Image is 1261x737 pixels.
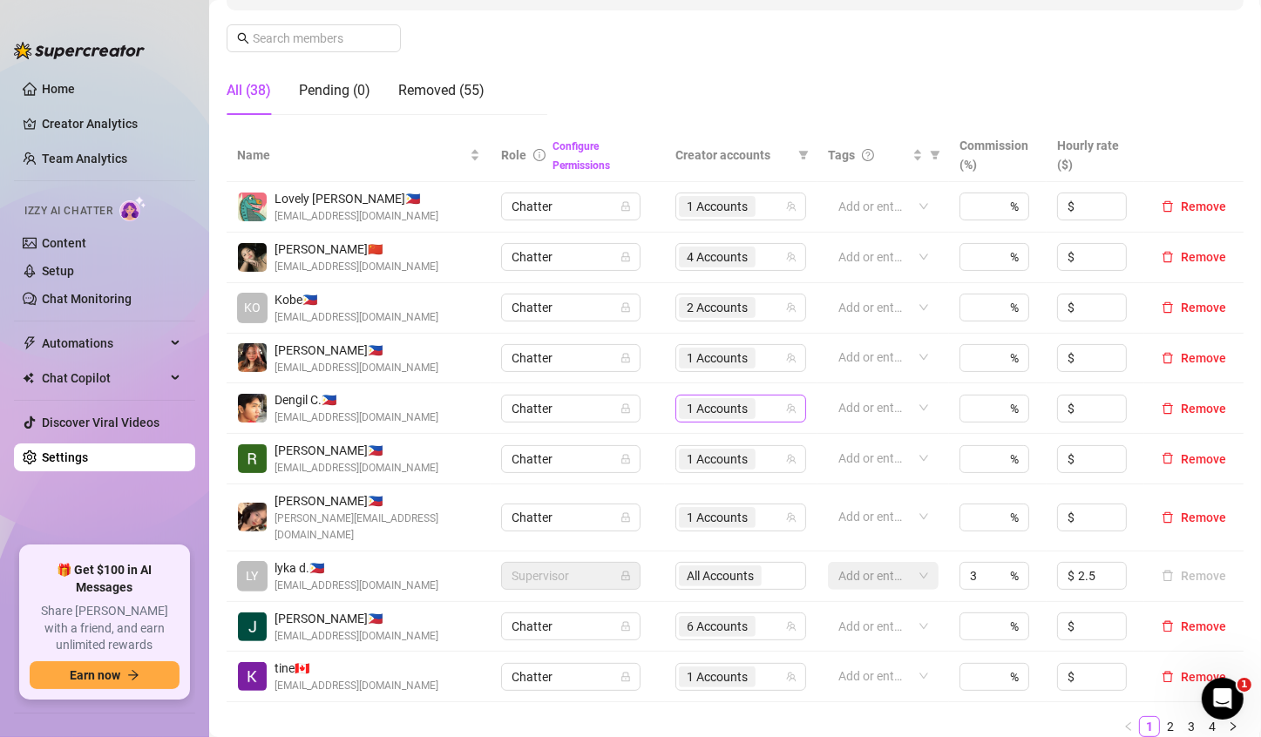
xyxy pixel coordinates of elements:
a: Creator Analytics [42,110,181,138]
span: Remove [1181,619,1226,633]
span: 1 Accounts [679,666,756,687]
span: Role [501,148,526,162]
span: [EMAIL_ADDRESS][DOMAIN_NAME] [275,460,438,477]
span: Creator accounts [675,145,791,165]
span: [EMAIL_ADDRESS][DOMAIN_NAME] [275,628,438,645]
span: [PERSON_NAME] 🇨🇳 [275,240,438,259]
button: Remove [1155,398,1233,419]
span: right [1228,721,1238,732]
a: Home [42,82,75,96]
button: Remove [1155,565,1233,586]
span: Chatter [512,345,630,371]
span: Chatter [512,613,630,639]
button: Remove [1155,666,1233,687]
a: 1 [1140,717,1159,736]
span: 🎁 Get $100 in AI Messages [30,562,180,596]
span: KO [244,298,261,317]
span: team [786,512,797,523]
span: arrow-right [127,669,139,681]
span: Remove [1181,301,1226,314]
span: team [786,403,797,414]
img: Riza Joy Barrera [238,444,267,473]
button: Earn nowarrow-right [30,661,180,689]
span: 1 Accounts [687,197,748,216]
input: Search members [253,29,376,48]
span: 1 Accounts [687,399,748,418]
span: 2 Accounts [679,297,756,318]
span: delete [1162,511,1174,524]
span: Chatter [512,244,630,270]
span: [EMAIL_ADDRESS][DOMAIN_NAME] [275,309,438,326]
span: lock [620,454,631,464]
th: Name [227,129,491,182]
img: Jai Mata [238,612,267,641]
iframe: Intercom live chat [1202,678,1244,720]
span: 1 Accounts [679,449,756,470]
span: filter [930,150,940,160]
span: tine 🇨🇦 [275,659,438,678]
a: Configure Permissions [553,140,610,172]
span: Chatter [512,294,630,321]
span: filter [798,150,809,160]
span: delete [1162,452,1174,464]
span: lock [620,353,631,363]
img: AI Chatter [119,196,146,221]
span: Dengil C. 🇵🇭 [275,390,438,409]
span: Supervisor [512,563,630,589]
button: Remove [1155,297,1233,318]
span: delete [1162,402,1174,415]
li: Next Page [1223,716,1244,737]
span: lock [620,201,631,212]
span: 4 Accounts [687,247,748,267]
span: question-circle [862,149,874,161]
span: delete [1162,352,1174,364]
span: left [1123,721,1134,732]
li: 1 [1139,716,1160,737]
span: 1 Accounts [679,348,756,368]
span: [PERSON_NAME] 🇵🇭 [275,609,438,628]
span: delete [1162,200,1174,213]
li: 2 [1160,716,1181,737]
span: lock [620,403,631,414]
span: [EMAIL_ADDRESS][DOMAIN_NAME] [275,578,438,594]
span: delete [1162,251,1174,263]
span: 1 Accounts [687,508,748,527]
span: 4 Accounts [679,247,756,267]
span: Chatter [512,446,630,472]
img: tine [238,662,267,691]
button: Remove [1155,196,1233,217]
button: Remove [1155,616,1233,637]
span: lock [620,302,631,313]
span: Chat Copilot [42,364,166,392]
div: Removed (55) [398,80,485,101]
span: Remove [1181,250,1226,264]
span: filter [795,142,812,168]
span: lock [620,512,631,523]
span: Chatter [512,193,630,220]
span: 6 Accounts [679,616,756,637]
a: 3 [1182,717,1201,736]
span: lock [620,672,631,682]
span: [EMAIL_ADDRESS][DOMAIN_NAME] [275,208,438,225]
div: Pending (0) [299,80,370,101]
img: Lovely Gablines [238,193,267,221]
a: Settings [42,450,88,464]
a: Content [42,236,86,250]
a: Discover Viral Videos [42,416,159,429]
span: delete [1162,671,1174,683]
span: lock [620,571,631,581]
span: [EMAIL_ADDRESS][DOMAIN_NAME] [275,259,438,275]
span: team [786,252,797,262]
span: 1 Accounts [679,507,756,528]
button: Remove [1155,449,1233,470]
img: Aliyah Espiritu [238,343,267,372]
span: Earn now [70,668,120,682]
span: search [237,32,249,44]
span: Remove [1181,670,1226,684]
a: 4 [1203,717,1222,736]
span: lyka d. 🇵🇭 [275,558,438,578]
li: 4 [1202,716,1223,737]
a: 2 [1161,717,1180,736]
span: Chatter [512,396,630,422]
span: [EMAIL_ADDRESS][DOMAIN_NAME] [275,360,438,376]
